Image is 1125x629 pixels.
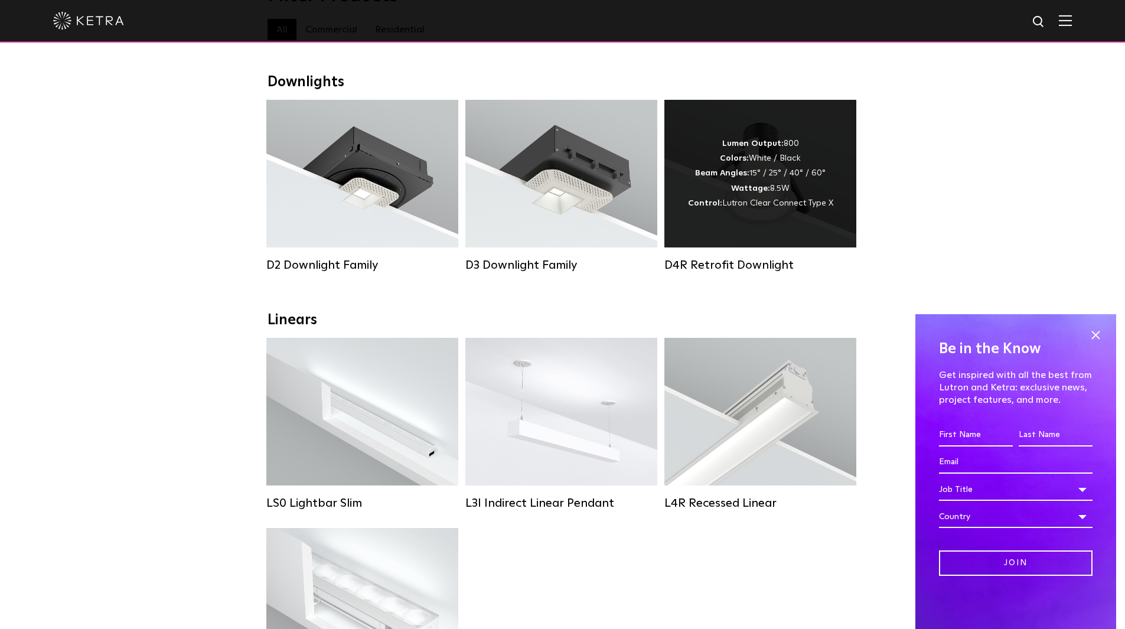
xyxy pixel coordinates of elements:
[664,496,856,510] div: L4R Recessed Linear
[465,338,657,510] a: L3I Indirect Linear Pendant Lumen Output:400 / 600 / 800 / 1000Housing Colors:White / BlackContro...
[720,154,749,162] strong: Colors:
[939,550,1093,576] input: Join
[722,199,833,207] span: Lutron Clear Connect Type X
[688,199,722,207] strong: Control:
[939,424,1013,447] input: First Name
[939,451,1093,474] input: Email
[465,258,657,272] div: D3 Downlight Family
[268,74,858,91] div: Downlights
[1059,15,1072,26] img: Hamburger%20Nav.svg
[266,100,458,272] a: D2 Downlight Family Lumen Output:1200Colors:White / Black / Gloss Black / Silver / Bronze / Silve...
[465,100,657,272] a: D3 Downlight Family Lumen Output:700 / 900 / 1100Colors:White / Black / Silver / Bronze / Paintab...
[939,506,1093,528] div: Country
[722,139,784,148] strong: Lumen Output:
[731,184,770,193] strong: Wattage:
[53,12,124,30] img: ketra-logo-2019-white
[939,338,1093,360] h4: Be in the Know
[939,369,1093,406] p: Get inspired with all the best from Lutron and Ketra: exclusive news, project features, and more.
[688,136,833,211] div: 800 White / Black 15° / 25° / 40° / 60° 8.5W
[1019,424,1093,447] input: Last Name
[695,169,749,177] strong: Beam Angles:
[266,258,458,272] div: D2 Downlight Family
[664,258,856,272] div: D4R Retrofit Downlight
[266,338,458,510] a: LS0 Lightbar Slim Lumen Output:200 / 350Colors:White / BlackControl:X96 Controller
[268,312,858,329] div: Linears
[465,496,657,510] div: L3I Indirect Linear Pendant
[664,338,856,510] a: L4R Recessed Linear Lumen Output:400 / 600 / 800 / 1000Colors:White / BlackControl:Lutron Clear C...
[1032,15,1046,30] img: search icon
[939,478,1093,501] div: Job Title
[664,100,856,272] a: D4R Retrofit Downlight Lumen Output:800Colors:White / BlackBeam Angles:15° / 25° / 40° / 60°Watta...
[266,496,458,510] div: LS0 Lightbar Slim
